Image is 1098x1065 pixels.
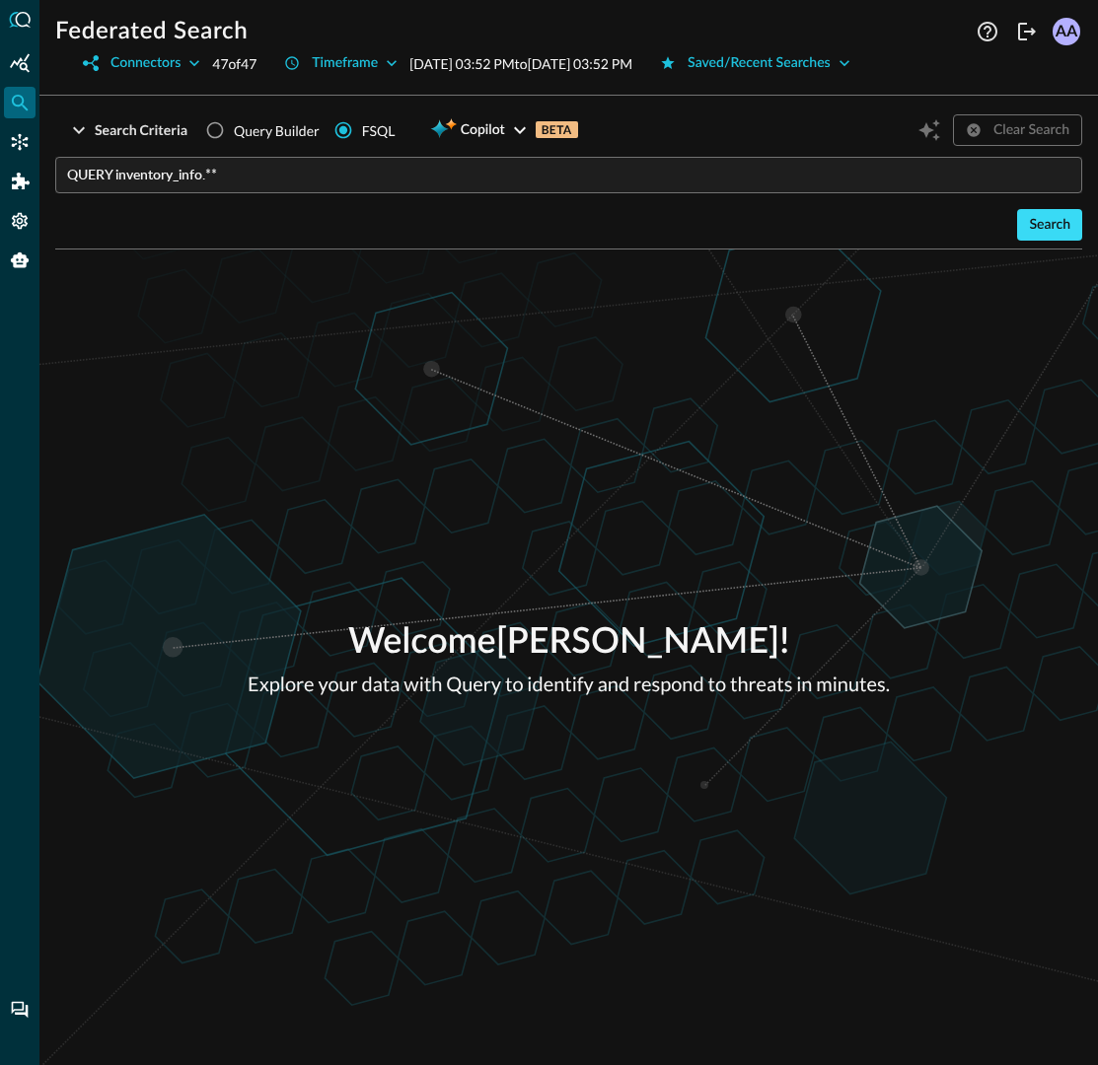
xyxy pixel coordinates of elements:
[234,120,320,141] span: Query Builder
[4,87,36,118] div: Federated Search
[4,994,36,1026] div: Chat
[4,126,36,158] div: Connectors
[248,616,890,670] p: Welcome [PERSON_NAME] !
[688,51,831,76] div: Saved/Recent Searches
[4,205,36,237] div: Settings
[248,670,890,699] p: Explore your data with Query to identify and respond to threats in minutes.
[55,16,248,47] h1: Federated Search
[362,120,396,141] div: FSQL
[1053,18,1080,45] div: AA
[212,53,256,74] p: 47 of 47
[461,118,505,143] span: Copilot
[1011,16,1043,47] button: Logout
[67,157,1082,193] input: FSQL
[55,114,199,146] button: Search Criteria
[312,51,378,76] div: Timeframe
[409,53,632,74] p: [DATE] 03:52 PM to [DATE] 03:52 PM
[418,114,589,146] button: CopilotBETA
[4,245,36,276] div: Query Agent
[110,51,181,76] div: Connectors
[536,121,578,138] p: BETA
[5,166,37,197] div: Addons
[1017,209,1082,241] button: Search
[4,47,36,79] div: Summary Insights
[648,47,862,79] button: Saved/Recent Searches
[972,16,1003,47] button: Help
[95,118,187,143] div: Search Criteria
[71,47,212,79] button: Connectors
[1029,213,1070,238] div: Search
[272,47,409,79] button: Timeframe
